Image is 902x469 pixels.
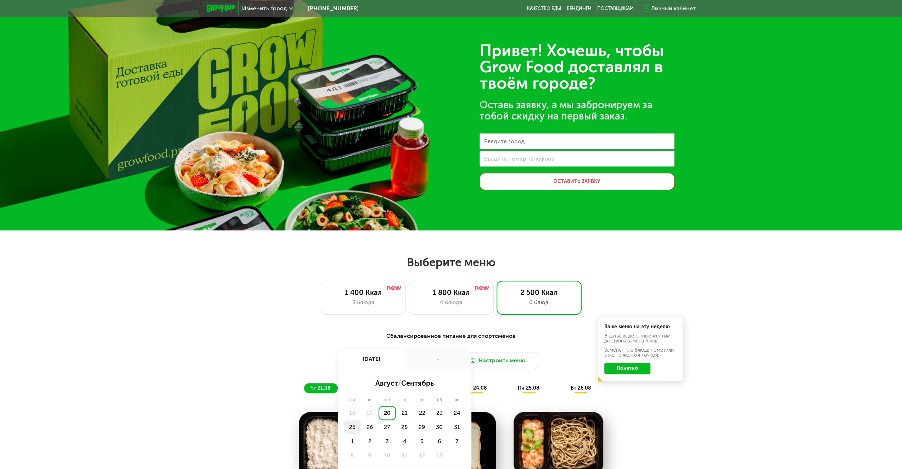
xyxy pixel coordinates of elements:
[484,157,554,161] label: Введите номер телефона
[344,434,361,448] div: 1
[396,434,413,448] div: 4
[361,448,379,463] div: 9
[344,397,362,403] div: пн
[379,448,396,463] div: 10
[344,448,361,463] div: 8
[504,288,574,297] div: 2 500 Ккал
[604,348,677,358] div: Заменённые блюда пометили в меню жёлтой точкой.
[597,6,634,11] div: поставщикам
[328,288,398,297] div: 1 400 Ккал
[527,6,561,11] a: Качество еды
[362,397,379,403] div: вт
[431,397,448,403] div: сб
[361,420,379,434] div: 26
[416,288,486,297] div: 1 800 Ккал
[448,420,465,434] div: 31
[398,379,401,387] span: /
[344,420,361,434] div: 25
[413,434,431,448] div: 5
[413,397,431,403] div: пт
[416,298,486,307] div: 4 блюда
[431,406,448,420] div: 23
[396,406,413,420] div: 21
[344,406,361,420] div: 18
[651,4,696,13] div: Личный кабинет
[570,385,591,391] span: вт 26.08
[379,434,396,448] div: 3
[454,352,539,369] button: Настроить меню
[466,385,487,391] span: вс 24.08
[448,434,465,448] div: 7
[518,385,539,391] span: пн 25.08
[375,379,398,387] span: август
[413,420,431,434] div: 29
[242,6,287,11] span: Изменить город
[379,420,396,434] div: 27
[328,298,398,307] div: 3 блюда
[379,397,396,403] div: ср
[413,406,431,420] div: 22
[23,255,879,269] h2: Выберите меню
[405,349,471,369] div: -
[480,43,674,91] div: Привет! Хочешь, чтобы Grow Food доставлял в твоём городе?
[448,397,466,403] div: вс
[396,420,413,434] div: 28
[297,4,359,13] a: [PHONE_NUMBER]
[604,363,650,374] button: Понятно
[431,448,448,463] div: 13
[484,139,525,143] label: Введите город
[396,397,413,403] div: чт
[448,406,465,420] div: 24
[401,379,434,387] span: сентябрь
[504,298,574,307] div: 6 блюд
[480,99,674,122] div: Оставь заявку, а мы забронируем за тобой скидку на первый заказ.
[431,434,448,448] div: 6
[480,173,674,190] button: Оставить заявку
[379,406,396,420] div: 20
[604,334,677,344] div: В даты, выделенные желтым, доступна замена блюд.
[413,448,431,463] div: 12
[567,6,592,11] a: Вендинги
[338,349,405,369] div: [DATE]
[431,420,448,434] div: 30
[396,448,413,463] div: 11
[241,332,661,341] div: Сбалансированное питание для спортсменов
[361,434,379,448] div: 2
[310,385,331,391] span: чт 21.08
[361,406,379,420] div: 19
[604,324,677,329] div: Ваше меню на эту неделю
